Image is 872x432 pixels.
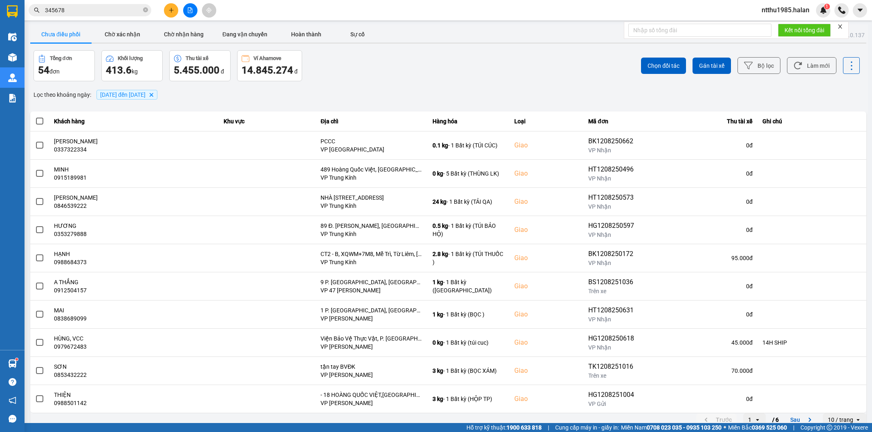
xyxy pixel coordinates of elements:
div: VP [GEOGRAPHIC_DATA] [321,145,423,154]
button: Làm mới [787,57,836,74]
span: Hỗ trợ kỹ thuật: [466,423,542,432]
div: 0853432222 [54,371,214,379]
img: warehouse-icon [8,359,17,368]
div: 0 đ [650,169,753,178]
span: notification [9,396,16,404]
span: | [793,423,794,432]
div: VP Gửi [588,400,640,408]
span: caret-down [856,7,864,14]
span: 0 kg [433,170,443,177]
div: 0 đ [650,226,753,234]
div: [PERSON_NAME] [54,137,214,145]
button: caret-down [853,3,867,18]
sup: 1 [824,4,830,9]
div: Viện Bảo Vệ Thực Vật, P. [GEOGRAPHIC_DATA], [GEOGRAPHIC_DATA], [GEOGRAPHIC_DATA], [GEOGRAPHIC_DAT... [321,334,423,343]
div: BS1208251036 [588,277,640,287]
div: 0846539222 [54,202,214,210]
button: next page. current page 1 / 6 [785,414,820,426]
span: | [548,423,549,432]
div: kg [106,64,158,77]
img: solution-icon [8,94,17,102]
div: Giao [514,225,578,235]
div: - 1 Bất kỳ (TÚI CÚC) [433,141,504,149]
div: 0912504157 [54,286,214,294]
div: 0 đ [650,282,753,290]
div: VP [PERSON_NAME] [321,399,423,407]
span: copyright [827,425,832,430]
div: PCCC [321,137,423,145]
div: Trên xe [588,287,640,295]
div: MINH [54,165,214,174]
div: đơn [38,64,90,77]
div: 0 đ [650,198,753,206]
div: 0337322334 [54,145,214,154]
th: Loại [509,111,583,131]
div: SƠN [54,363,214,371]
div: 0915189981 [54,174,214,182]
button: Đang vận chuyển [214,26,276,42]
div: - 1 Bất kỳ (TÚI THUỐC ) [433,250,504,266]
div: 0 đ [650,395,753,403]
button: plus [164,3,178,18]
button: previous page. current page 1 / 6 [696,414,737,426]
button: file-add [183,3,197,18]
button: aim [202,3,216,18]
div: VP Nhận [588,231,640,239]
div: HG1208250618 [588,334,640,343]
button: Thu tài xế5.455.000 đ [169,50,231,81]
div: HG1208251004 [588,390,640,400]
div: VP Nhận [588,174,640,183]
span: / 6 [772,415,779,425]
div: VP Nhận [588,203,640,211]
span: 1 kg [433,279,443,285]
img: phone-icon [838,7,845,14]
span: ntthu1985.halan [755,5,816,15]
span: Gán tài xế [699,62,724,70]
div: BK1208250662 [588,136,640,146]
img: logo-vxr [7,5,18,18]
div: tận tay BVĐK [321,363,423,371]
span: 54 [38,65,49,76]
span: message [9,415,16,423]
span: 5.455.000 [174,65,220,76]
span: question-circle [9,378,16,386]
input: Selected 10 / trang. [854,416,855,424]
div: HG1208250597 [588,221,640,231]
div: VP Nhận [588,343,640,352]
svg: Delete [149,92,154,97]
div: CT2 - B, XQWM+7M8, Mễ Trì, Từ Liêm, [GEOGRAPHIC_DATA], [GEOGRAPHIC_DATA] [321,250,423,258]
div: VP [PERSON_NAME] [321,314,423,323]
button: Chưa điều phối [30,26,92,42]
div: VP Nhận [588,315,640,323]
div: Trên xe [588,372,640,380]
input: Tìm tên, số ĐT hoặc mã đơn [45,6,141,15]
div: 489 Hoàng Quốc Việt, [GEOGRAPHIC_DATA], [GEOGRAPHIC_DATA], [GEOGRAPHIC_DATA] 100000, [GEOGRAPHIC_... [321,165,423,174]
span: Cung cấp máy in - giấy in: [555,423,619,432]
span: 09/08/2025 đến 12/08/2025, close by backspace [96,90,157,100]
div: đ [174,64,226,77]
div: 1 [748,416,751,424]
div: VP Nhận [588,259,640,267]
strong: 0369 525 060 [752,424,787,431]
div: - 1 Bất kỳ ([GEOGRAPHIC_DATA]) [433,278,504,294]
div: BK1208250172 [588,249,640,259]
span: 413.6 [106,65,132,76]
th: Mã đơn [583,111,645,131]
div: - 18 HOÀNG QUỐC VIỆT,[GEOGRAPHIC_DATA], [GEOGRAPHIC_DATA] [321,391,423,399]
div: HẠNH [54,250,214,258]
img: warehouse-icon [8,53,17,62]
div: - 1 Bất kỳ (HỘP TP) [433,395,504,403]
button: Chờ xác nhận [92,26,153,42]
th: Khách hàng [49,111,219,131]
div: 9 P. [GEOGRAPHIC_DATA], [GEOGRAPHIC_DATA], [GEOGRAPHIC_DATA], [GEOGRAPHIC_DATA], [GEOGRAPHIC_DATA] [321,278,423,286]
span: Lọc theo khoảng ngày : [34,90,91,99]
img: warehouse-icon [8,73,17,82]
div: [PERSON_NAME] [54,194,214,202]
span: 14.845.274 [242,65,293,76]
div: Giao [514,169,578,178]
th: Khu vực [219,111,316,131]
button: Tổng đơn54đơn [34,50,95,81]
strong: 1900 633 818 [507,424,542,431]
span: 2.8 kg [433,251,448,257]
div: Giao [514,197,578,207]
